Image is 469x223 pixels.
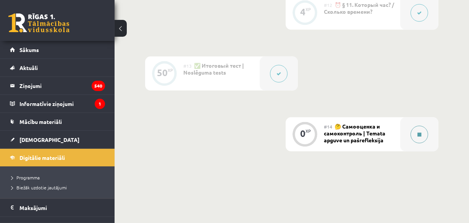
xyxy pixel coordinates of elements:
div: 4 [300,8,306,15]
legend: Ziņojumi [19,77,105,94]
i: 540 [92,81,105,91]
a: Maksājumi [10,199,105,216]
span: #12 [324,2,332,8]
a: Rīgas 1. Tālmācības vidusskola [8,13,70,33]
div: XP [306,129,311,133]
div: XP [168,68,173,72]
span: Digitālie materiāli [19,154,65,161]
span: Mācību materiāli [19,118,62,125]
span: [DEMOGRAPHIC_DATA] [19,136,79,143]
legend: Informatīvie ziņojumi [19,95,105,112]
a: Informatīvie ziņojumi1 [10,95,105,112]
legend: Maksājumi [19,199,105,216]
span: #13 [183,63,192,69]
span: ⏰ § 11. Который час? / Сколько времени? [324,1,394,15]
span: Aktuāli [19,64,38,71]
span: #14 [324,124,332,130]
a: Sākums [10,41,105,59]
span: Sākums [19,46,39,53]
a: Biežāk uzdotie jautājumi [11,184,107,191]
span: 🤔 Самооценка и самоконтроль | Temata apguve un pašrefleksija [324,123,385,143]
span: Programma [11,174,40,181]
span: Biežāk uzdotie jautājumi [11,184,67,190]
div: 0 [300,130,306,137]
a: Digitālie materiāli [10,149,105,166]
span: ✅ Итоговый тест | Noslēguma tests [183,62,244,76]
div: 50 [157,69,168,76]
a: Ziņojumi540 [10,77,105,94]
a: Programma [11,174,107,181]
a: [DEMOGRAPHIC_DATA] [10,131,105,148]
div: XP [306,7,311,11]
a: Mācību materiāli [10,113,105,130]
i: 1 [95,99,105,109]
a: Aktuāli [10,59,105,77]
